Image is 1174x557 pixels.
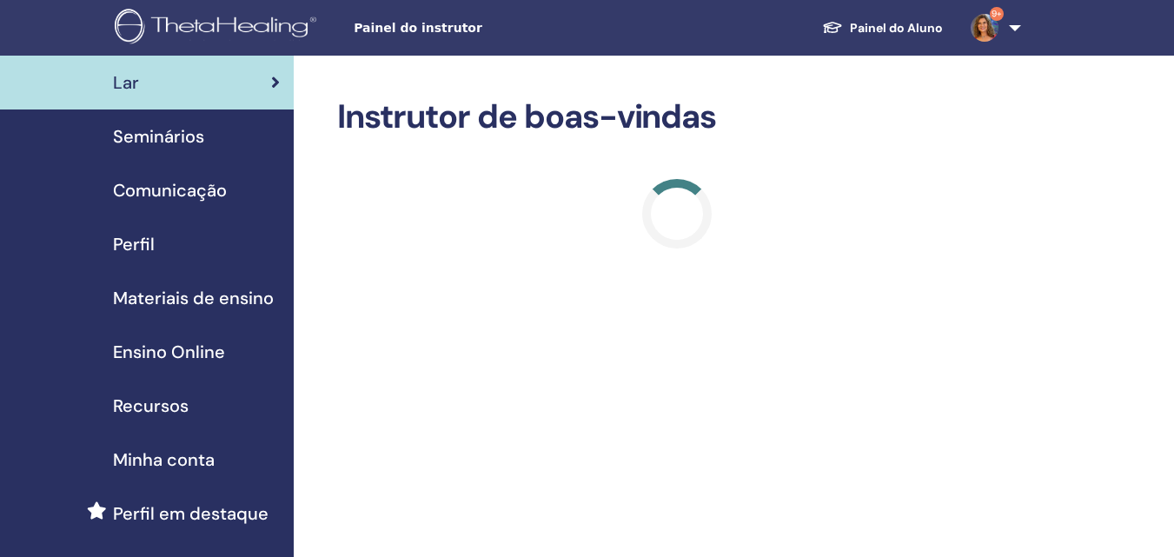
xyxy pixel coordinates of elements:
span: Minha conta [113,447,215,473]
span: Painel do instrutor [354,19,614,37]
span: Perfil em destaque [113,501,269,527]
span: Ensino Online [113,339,225,365]
span: Lar [113,70,139,96]
span: Perfil [113,231,155,257]
span: Recursos [113,393,189,419]
span: 9+ [990,7,1004,21]
img: default.jpg [971,14,998,42]
span: Comunicação [113,177,227,203]
span: Materiais de ensino [113,285,274,311]
a: Painel do Aluno [808,12,957,44]
img: graduation-cap-white.svg [822,20,843,35]
img: logo.png [115,9,322,48]
span: Seminários [113,123,204,149]
h2: Instrutor de boas-vindas [337,97,1018,137]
